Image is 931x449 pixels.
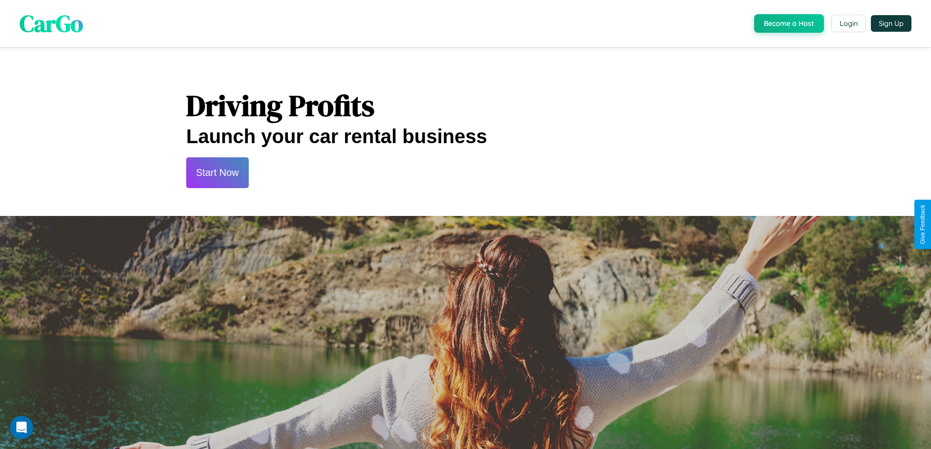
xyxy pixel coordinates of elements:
button: Start Now [186,157,249,188]
span: CarGo [20,7,83,40]
div: Give Feedback [919,205,926,244]
button: Login [831,15,866,32]
h2: Launch your car rental business [186,126,745,148]
button: Become a Host [754,14,824,33]
button: Sign Up [871,15,911,32]
h1: Driving Profits [186,86,745,126]
iframe: Intercom live chat [10,416,33,439]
